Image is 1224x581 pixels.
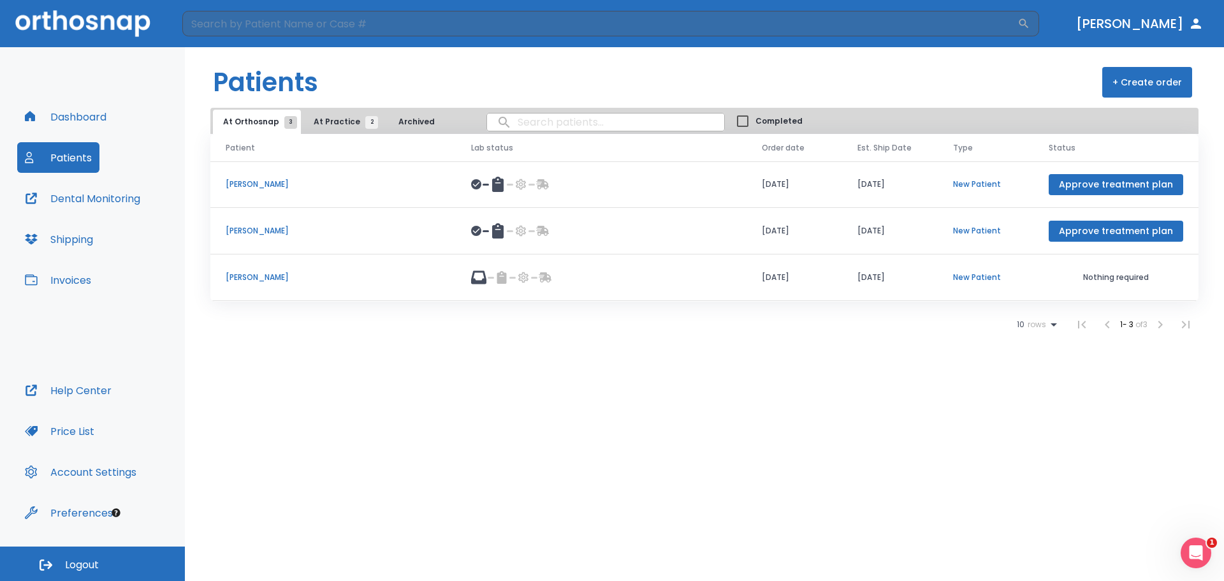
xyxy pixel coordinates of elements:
button: Approve treatment plan [1049,174,1183,195]
p: New Patient [953,225,1018,237]
td: [DATE] [747,161,842,208]
p: [PERSON_NAME] [226,225,441,237]
span: Patient [226,142,255,154]
span: Completed [755,115,803,127]
iframe: Intercom live chat [1181,538,1211,568]
button: Dashboard [17,101,114,132]
button: Patients [17,142,99,173]
img: Orthosnap [15,10,150,36]
div: Tooltip anchor [110,507,122,518]
span: Lab status [471,142,513,154]
span: Type [953,142,973,154]
td: [DATE] [842,161,938,208]
button: Preferences [17,497,120,528]
p: New Patient [953,179,1018,190]
span: Est. Ship Date [857,142,912,154]
span: At Practice [314,116,372,128]
button: Price List [17,416,102,446]
span: 3 [284,116,297,129]
span: rows [1024,320,1046,329]
button: Account Settings [17,457,144,487]
button: Approve treatment plan [1049,221,1183,242]
input: Search by Patient Name or Case # [182,11,1017,36]
span: Logout [65,558,99,572]
div: tabs [213,110,451,134]
span: 10 [1017,320,1024,329]
button: Dental Monitoring [17,183,148,214]
span: 1 [1207,538,1217,548]
h1: Patients [213,63,318,101]
button: Invoices [17,265,99,295]
td: [DATE] [842,208,938,254]
input: search [487,110,724,135]
span: At Orthosnap [223,116,291,128]
td: [DATE] [842,254,938,301]
p: [PERSON_NAME] [226,272,441,283]
button: + Create order [1102,67,1192,98]
p: New Patient [953,272,1018,283]
span: of 3 [1135,319,1147,330]
button: Archived [384,110,448,134]
span: 2 [365,116,378,129]
span: Status [1049,142,1075,154]
span: Order date [762,142,805,154]
button: [PERSON_NAME] [1071,12,1209,35]
span: 1 - 3 [1120,319,1135,330]
p: [PERSON_NAME] [226,179,441,190]
td: [DATE] [747,208,842,254]
td: [DATE] [747,254,842,301]
button: Shipping [17,224,101,254]
p: Nothing required [1049,272,1183,283]
button: Help Center [17,375,119,406]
